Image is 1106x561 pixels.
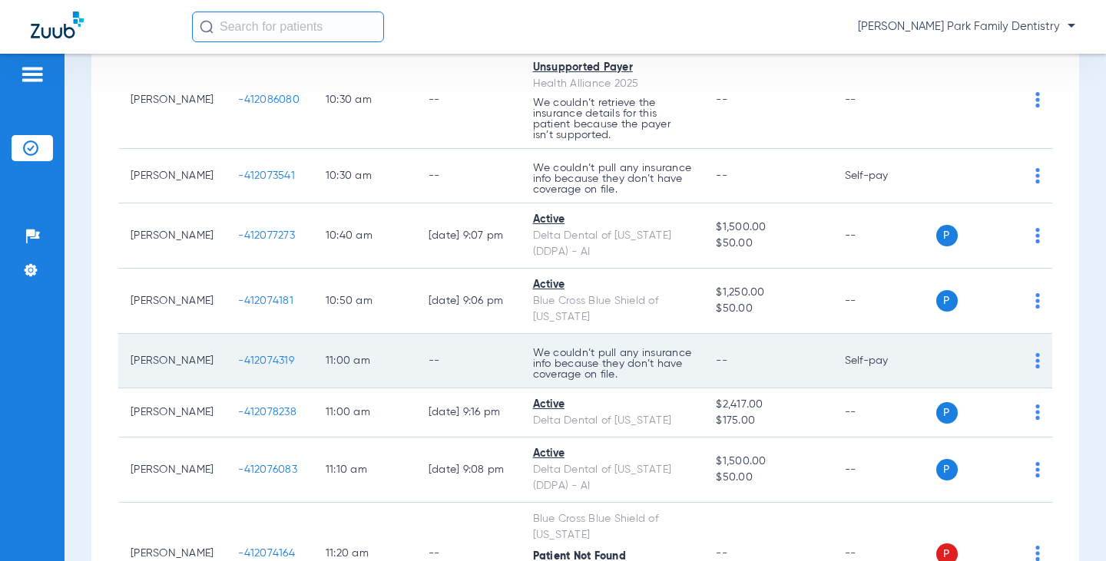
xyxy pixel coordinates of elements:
[238,170,295,181] span: -412073541
[313,149,416,203] td: 10:30 AM
[833,203,936,269] td: --
[716,454,820,470] span: $1,500.00
[533,277,692,293] div: Active
[416,334,521,388] td: --
[238,94,300,105] span: -412086080
[936,225,958,246] span: P
[716,236,820,252] span: $50.00
[533,76,692,92] div: Health Alliance 2025
[1035,353,1040,368] img: group-dot-blue.svg
[313,203,416,269] td: 10:40 AM
[1035,546,1040,561] img: group-dot-blue.svg
[716,285,820,301] span: $1,250.00
[118,437,226,503] td: [PERSON_NAME]
[716,301,820,317] span: $50.00
[833,388,936,437] td: --
[716,413,820,429] span: $175.00
[533,60,692,76] div: Unsupported Payer
[533,397,692,413] div: Active
[238,407,296,417] span: -412078238
[416,149,521,203] td: --
[533,97,692,140] p: We couldn’t retrieve the insurance details for this patient because the payer isn’t supported.
[833,437,936,503] td: --
[238,230,295,241] span: -412077273
[313,51,416,149] td: 10:30 AM
[118,203,226,269] td: [PERSON_NAME]
[313,437,416,503] td: 11:10 AM
[833,149,936,203] td: Self-pay
[533,228,692,260] div: Delta Dental of [US_STATE] (DDPA) - AI
[858,19,1075,35] span: [PERSON_NAME] Park Family Dentistry
[118,149,226,203] td: [PERSON_NAME]
[1035,462,1040,477] img: group-dot-blue.svg
[313,388,416,437] td: 11:00 AM
[716,355,727,366] span: --
[1035,404,1040,420] img: group-dot-blue.svg
[192,12,384,42] input: Search for patients
[716,94,727,105] span: --
[416,437,521,503] td: [DATE] 9:08 PM
[533,462,692,494] div: Delta Dental of [US_STATE] (DDPA) - AI
[416,203,521,269] td: [DATE] 9:07 PM
[533,293,692,325] div: Blue Cross Blue Shield of [US_STATE]
[238,355,294,366] span: -412074319
[936,290,958,312] span: P
[533,446,692,462] div: Active
[833,51,936,149] td: --
[1035,293,1040,309] img: group-dot-blue.svg
[533,348,692,380] p: We couldn’t pull any insurance info because they don’t have coverage on file.
[533,163,692,195] p: We couldn’t pull any insurance info because they don’t have coverage on file.
[31,12,84,38] img: Zuub Logo
[833,269,936,334] td: --
[238,295,293,306] span: -412074181
[716,219,820,236] span: $1,500.00
[313,334,416,388] td: 11:00 AM
[716,170,727,181] span: --
[238,548,295,559] span: -412074164
[533,413,692,429] div: Delta Dental of [US_STATE]
[1035,168,1040,183] img: group-dot-blue.svg
[1035,228,1040,243] img: group-dot-blue.svg
[936,459,958,480] span: P
[238,464,297,475] span: -412076083
[118,51,226,149] td: [PERSON_NAME]
[313,269,416,334] td: 10:50 AM
[716,397,820,413] span: $2,417.00
[200,20,214,34] img: Search Icon
[1035,92,1040,107] img: group-dot-blue.svg
[936,402,958,424] span: P
[118,334,226,388] td: [PERSON_NAME]
[533,212,692,228] div: Active
[20,65,45,84] img: hamburger-icon
[416,269,521,334] td: [DATE] 9:06 PM
[833,334,936,388] td: Self-pay
[716,470,820,486] span: $50.00
[716,548,727,559] span: --
[533,511,692,543] div: Blue Cross Blue Shield of [US_STATE]
[416,51,521,149] td: --
[416,388,521,437] td: [DATE] 9:16 PM
[118,388,226,437] td: [PERSON_NAME]
[118,269,226,334] td: [PERSON_NAME]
